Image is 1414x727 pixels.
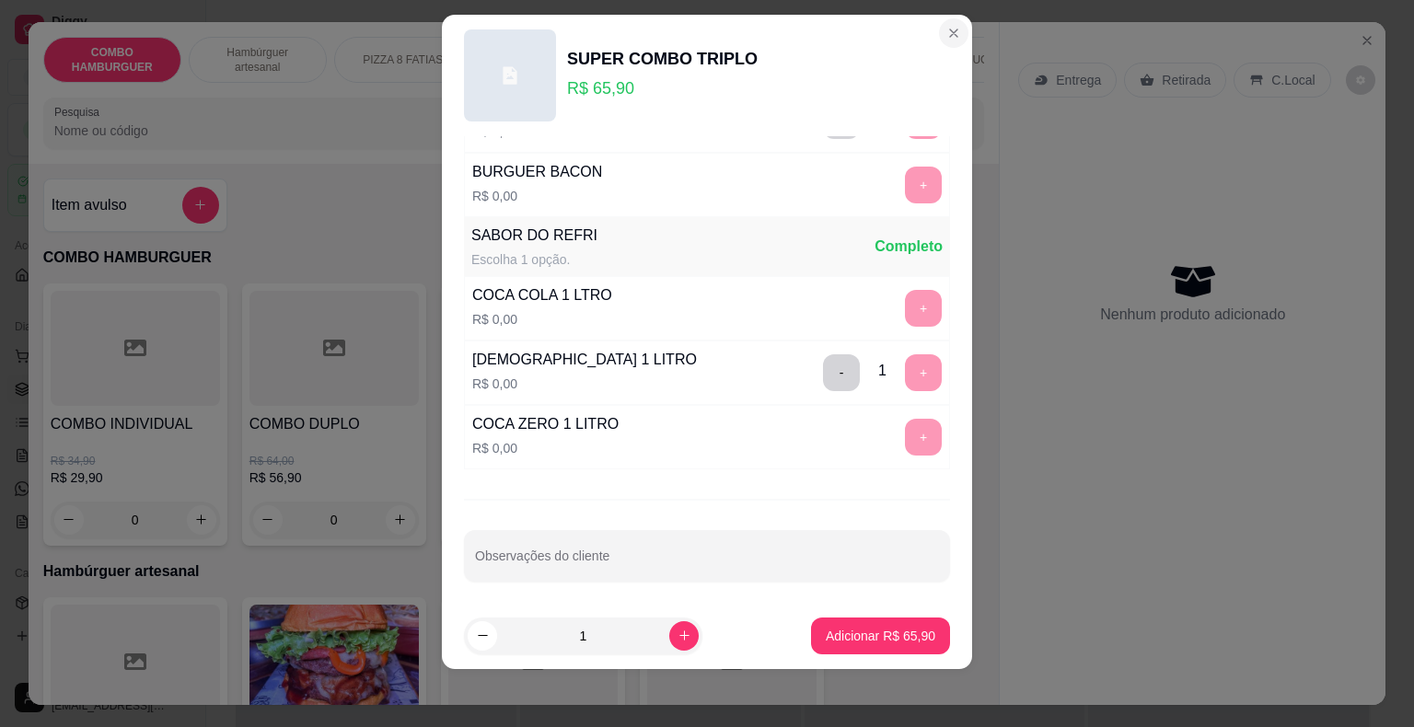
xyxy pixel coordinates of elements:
[472,310,612,329] p: R$ 0,00
[472,161,602,183] div: BURGUER BACON
[567,75,758,101] p: R$ 65,90
[826,627,935,645] p: Adicionar R$ 65,90
[475,554,939,572] input: Observações do cliente
[472,375,697,393] p: R$ 0,00
[811,617,950,654] button: Adicionar R$ 65,90
[875,236,943,258] div: Completo
[878,360,887,382] div: 1
[567,46,758,72] div: SUPER COMBO TRIPLO
[669,621,699,651] button: increase-product-quantity
[823,354,860,391] button: delete
[472,413,619,435] div: COCA ZERO 1 LITRO
[471,250,597,269] div: Escolha 1 opção.
[939,18,968,48] button: Close
[472,187,602,205] p: R$ 0,00
[472,349,697,371] div: [DEMOGRAPHIC_DATA] 1 LITRO
[468,621,497,651] button: decrease-product-quantity
[472,439,619,457] p: R$ 0,00
[472,284,612,306] div: COCA COLA 1 LTRO
[471,225,597,247] div: SABOR DO REFRI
